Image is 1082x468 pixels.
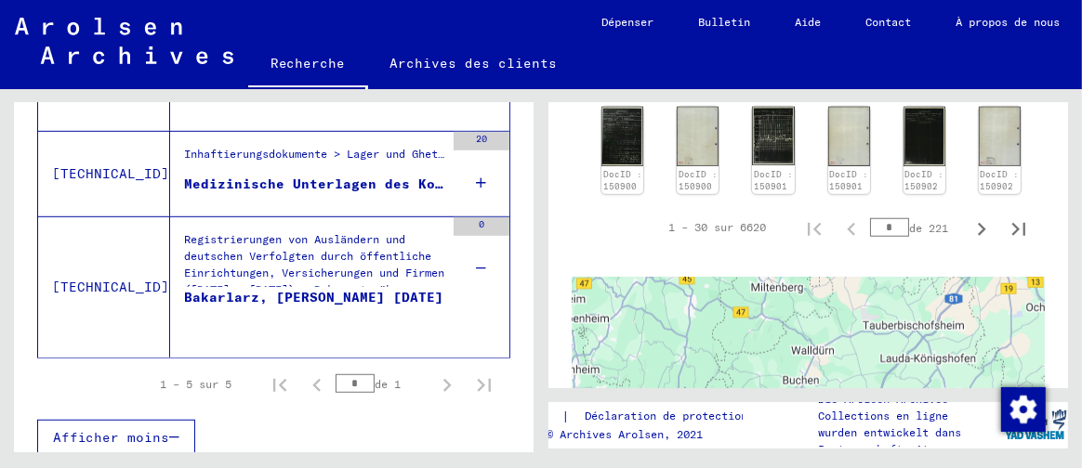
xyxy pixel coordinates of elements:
[833,209,870,246] button: Page précédente
[904,169,943,192] a: DocID : 150902
[866,15,912,29] font: Contact
[37,420,195,455] button: Afficher moins
[754,169,793,192] a: DocID : 150901
[261,366,298,403] button: Première page
[601,107,643,165] img: 001.jpg
[1001,387,1046,432] img: Modifier
[818,425,961,456] font: wurden entwickelt dans Partnerschaft mit
[796,15,822,29] font: Aide
[963,209,1000,246] button: Page suivante
[184,147,1004,161] font: Inhaftierungsdokumente > Lager und Ghettos > Konzentrationslager [GEOGRAPHIC_DATA] > Individuelle...
[699,15,751,29] font: Bulletin
[375,377,401,391] font: de 1
[1000,209,1037,246] button: Dernière page
[602,15,654,29] font: Dépenser
[479,218,484,230] font: 0
[829,169,868,192] a: DocID : 150901
[368,41,580,85] a: Archives des clients
[298,366,336,403] button: Page précédente
[160,377,231,391] font: 1 – 5 sur 5
[603,169,642,192] a: DocID : 150900
[796,209,833,246] button: Première page
[828,107,870,166] img: 002.jpg
[909,221,948,235] font: de 221
[571,407,849,426] a: Déclaration de protection des données
[668,220,766,234] font: 1 – 30 sur 6620
[679,169,718,192] a: DocID : 150900
[248,41,368,89] a: Recherche
[270,55,346,71] font: Recherche
[904,107,945,165] img: 001.jpg
[466,366,503,403] button: Dernière page
[586,409,826,422] font: Déclaration de protection des données
[52,165,169,182] font: [TECHNICAL_ID]
[677,107,719,165] img: 002.jpg
[752,107,794,165] img: 001.jpg
[476,133,487,145] font: 20
[443,427,704,441] font: Droits d'auteur © Archives Arolsen, 2021
[562,408,571,424] font: |
[429,366,466,403] button: Page suivante
[390,55,558,71] font: Archives des clients
[981,169,1020,192] a: DocID : 150902
[184,289,443,305] font: Bakarlarz, [PERSON_NAME] [DATE]
[52,279,169,295] font: [TECHNICAL_ID]
[184,232,444,463] font: Registrierungen von Ausländern und deutschen Verfolgten durch öffentliche Einrichtungen, Versiche...
[979,107,1021,165] img: 002.jpg
[53,429,169,446] font: Afficher moins
[184,175,736,192] font: Medizinische Unterlagen des Konzentrationslagers [GEOGRAPHIC_DATA]
[15,18,233,64] img: Arolsen_neg.svg
[957,15,1061,29] font: À propos de nous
